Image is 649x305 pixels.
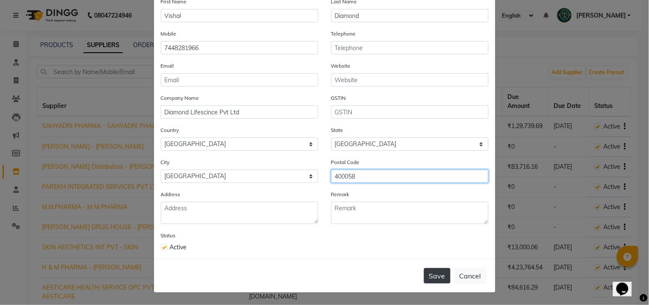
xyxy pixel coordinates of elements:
label: Address [161,191,181,198]
input: Company Name [161,105,318,119]
input: Postal Code [331,170,489,183]
label: Country [161,126,179,134]
label: Website [331,62,351,70]
label: Telephone [331,30,356,38]
label: Company Name [161,94,199,102]
label: Mobile [161,30,177,38]
input: GSTIN [331,105,489,119]
label: State [331,126,344,134]
label: Email [161,62,174,70]
button: Save [424,268,450,284]
span: Active [170,243,187,252]
input: Mobile [161,41,318,54]
input: Email [161,73,318,87]
input: First Name [161,9,318,22]
label: Status [161,232,176,239]
input: Website [331,73,489,87]
button: Cancel [454,268,487,284]
input: Last Name [331,9,489,22]
label: Postal Code [331,158,360,166]
input: Telephone [331,41,489,54]
label: Remark [331,191,350,198]
label: City [161,158,170,166]
label: GSTIN [331,94,346,102]
iframe: chat widget [613,271,640,296]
